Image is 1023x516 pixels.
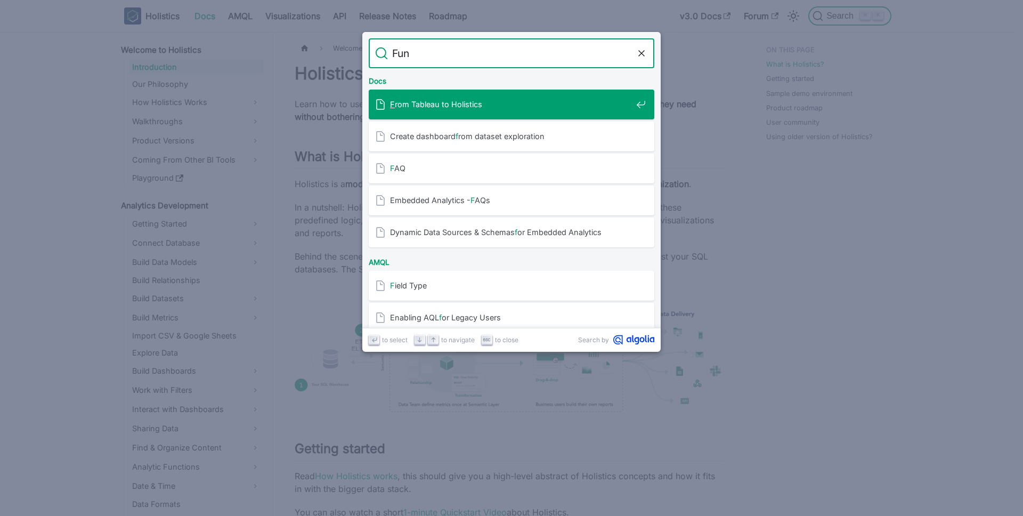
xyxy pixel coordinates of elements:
[439,313,442,322] mark: f
[578,335,654,345] a: Search byAlgolia
[390,163,632,173] span: AQ
[390,280,632,291] span: ield Type
[390,99,632,109] span: rom Tableau to Holistics
[390,131,632,141] span: Create dashboard rom dataset exploration
[369,122,654,151] a: Create dashboardfrom dataset exploration
[390,281,395,290] mark: F
[367,249,656,271] div: AMQL
[470,196,475,205] mark: F
[369,154,654,183] a: FAQ
[369,271,654,301] a: Field Type
[456,132,458,141] mark: f
[416,336,424,344] svg: Arrow down
[635,47,648,60] button: Clear the query
[495,335,518,345] span: to close
[367,68,656,90] div: Docs
[390,195,632,205] span: Embedded Analytics - AQs
[390,100,395,109] mark: F
[382,335,408,345] span: to select
[369,186,654,215] a: Embedded Analytics -FAQs
[388,38,635,68] input: Search docs
[429,336,437,344] svg: Arrow up
[613,335,654,345] svg: Algolia
[390,164,394,173] mark: F
[369,90,654,119] a: From Tableau to Holistics
[515,228,517,237] mark: f
[578,335,609,345] span: Search by
[390,227,632,237] span: Dynamic Data Sources & Schemas or Embedded Analytics
[369,303,654,333] a: Enabling AQLfor Legacy Users
[441,335,475,345] span: to navigate
[483,336,491,344] svg: Escape key
[370,336,378,344] svg: Enter key
[390,312,632,322] span: Enabling AQL or Legacy Users
[369,217,654,247] a: Dynamic Data Sources & Schemasfor Embedded Analytics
